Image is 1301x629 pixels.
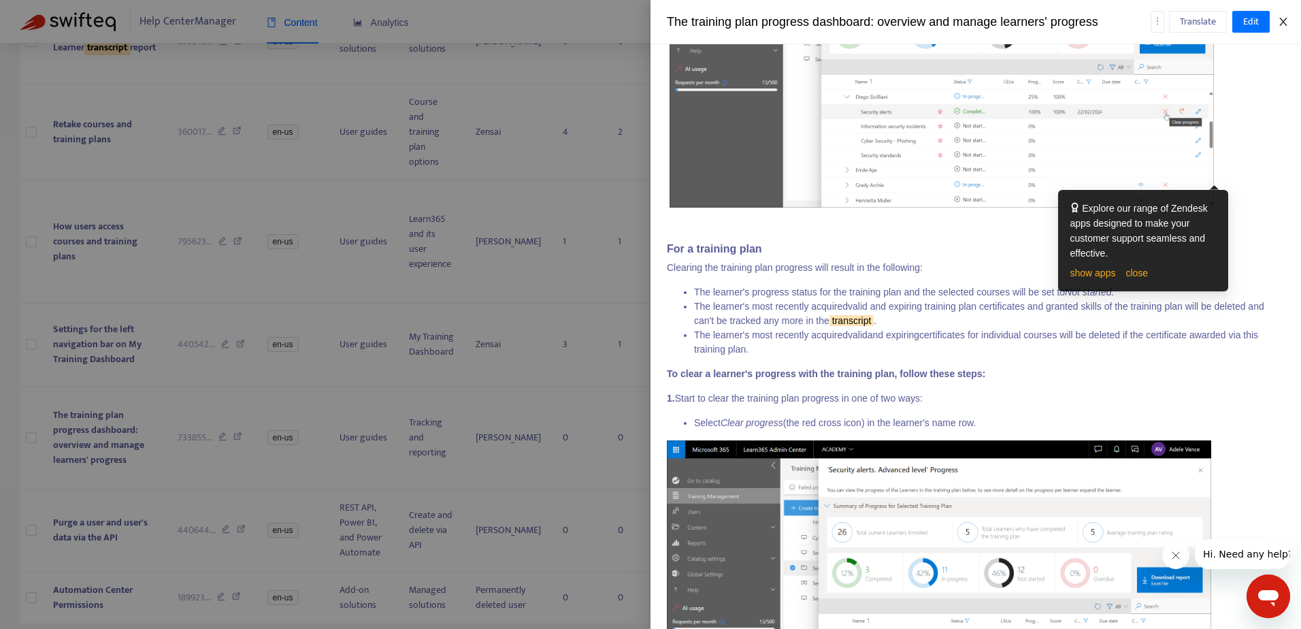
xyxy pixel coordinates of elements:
a: close [1125,268,1148,278]
iframe: Button to launch messaging window [1247,575,1290,618]
span: The learner's most recently acquired [694,301,848,312]
span: Hi. Need any help? [8,10,98,20]
li: valid certificates for individual courses will be deleted if the certificate awarded via this tra... [694,328,1285,357]
li: valid and expiring training plan certificates and granted skills of the training plan will be del... [694,300,1285,328]
span: Edit [1243,14,1259,29]
iframe: Close message [1162,542,1189,569]
strong: For a training plan [667,243,762,255]
span: and expiring [868,329,919,340]
button: Close [1274,16,1293,29]
li: (the red cross icon) in the learner's name row. [694,416,1285,430]
div: The training plan progress dashboard: overview and manage learners' progress [667,13,1151,31]
em: Not started. [1065,287,1114,297]
a: show apps [1070,268,1116,278]
iframe: Message from company [1195,539,1290,569]
span: The learner's progress status for the training plan and the selected courses will be set to [694,287,1114,297]
button: Edit [1232,11,1270,33]
strong: To clear a learner's progress with the training plan, follow these steps: [667,368,985,379]
button: Translate [1169,11,1227,33]
em: Clear progress [721,417,783,428]
button: more [1151,11,1164,33]
div: Explore our range of Zendesk apps designed to make your customer support seamless and effective. [1070,201,1216,261]
span: The learner's most recently acquired [694,329,848,340]
strong: 1. [667,393,675,404]
span: close [1278,16,1289,27]
p: Clearing the training plan progress will result in the following: [667,261,1285,275]
sqkw: transcript [829,315,874,326]
span: Translate [1180,14,1216,29]
span: more [1153,16,1162,26]
span: Select [694,417,721,428]
p: Start to clear the training plan progress in one of two ways: [667,391,1285,406]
